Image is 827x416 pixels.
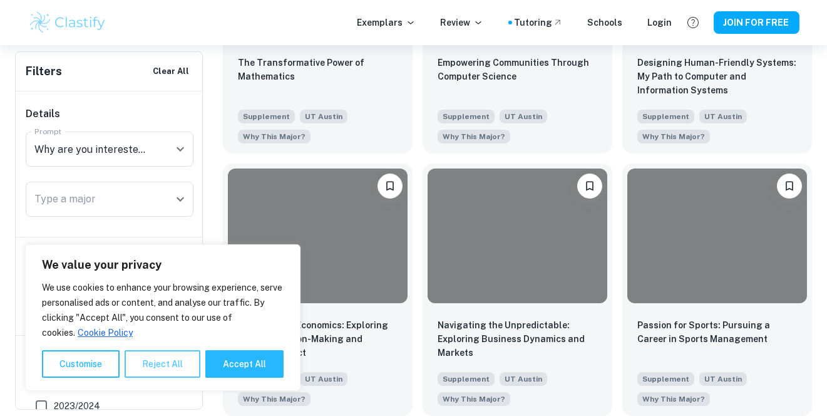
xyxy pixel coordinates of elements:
[172,190,189,208] button: Open
[515,16,563,29] a: Tutoring
[438,391,510,406] span: Why are you interested in the major you indicated as your first-choice major?
[637,391,710,406] span: Why are you interested in the major you indicated as your first-choice major?
[622,164,812,416] a: Please log in to bookmark exemplarsPassion for Sports: Pursuing a Career in Sports ManagementSupp...
[648,16,672,29] a: Login
[637,110,694,123] span: Supplement
[238,56,398,83] p: The Transformative Power of Mathematics
[637,318,797,346] p: Passion for Sports: Pursuing a Career in Sports Management
[205,350,284,378] button: Accept All
[682,12,704,33] button: Help and Feedback
[438,56,597,83] p: Empowering Communities Through Computer Science
[777,174,802,199] button: Please log in to bookmark exemplars
[26,63,62,80] h6: Filters
[300,372,347,386] span: UT Austin
[26,107,193,122] h6: Details
[500,110,547,123] span: UT Austin
[637,372,694,386] span: Supplement
[42,257,284,273] p: We value your privacy
[577,174,602,199] button: Please log in to bookmark exemplars
[238,391,311,406] span: Why are you interested in the major you indicated as your first-choice major?
[238,128,311,143] span: Why are you interested in the major you indicated as your first-choice major?
[500,372,547,386] span: UT Austin
[699,110,747,123] span: UT Austin
[172,140,189,158] button: Open
[300,110,347,123] span: UT Austin
[637,56,797,97] p: Designing Human-Friendly Systems: My Path to Computer and Information Systems
[223,164,413,416] a: Please log in to bookmark exemplarsThe Power of Economics: Exploring Ethical Decision-Making and ...
[438,128,510,143] span: Why are you interested in the major you indicated as your first-choice major?
[588,16,623,29] a: Schools
[423,164,612,416] a: Please log in to bookmark exemplarsNavigating the Unpredictable: Exploring Business Dynamics and ...
[42,280,284,340] p: We use cookies to enhance your browsing experience, serve personalised ads or content, and analys...
[642,393,705,405] span: Why This Major?
[125,350,200,378] button: Reject All
[637,128,710,143] span: Why are you interested in the major you indicated as your first-choice major?
[243,131,306,142] span: Why This Major?
[443,131,505,142] span: Why This Major?
[699,372,747,386] span: UT Austin
[25,244,300,391] div: We value your privacy
[443,393,505,405] span: Why This Major?
[150,62,192,81] button: Clear All
[28,10,108,35] img: Clastify logo
[378,174,403,199] button: Please log in to bookmark exemplars
[238,110,295,123] span: Supplement
[42,350,120,378] button: Customise
[357,16,416,29] p: Exemplars
[238,318,398,360] p: The Power of Economics: Exploring Ethical Decision-Making and Societal Impact
[34,126,62,137] label: Prompt
[438,110,495,123] span: Supplement
[54,399,100,413] span: 2023/2024
[642,131,705,142] span: Why This Major?
[243,393,306,405] span: Why This Major?
[77,327,133,338] a: Cookie Policy
[438,318,597,360] p: Navigating the Unpredictable: Exploring Business Dynamics and Markets
[714,11,799,34] button: JOIN FOR FREE
[438,372,495,386] span: Supplement
[441,16,483,29] p: Review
